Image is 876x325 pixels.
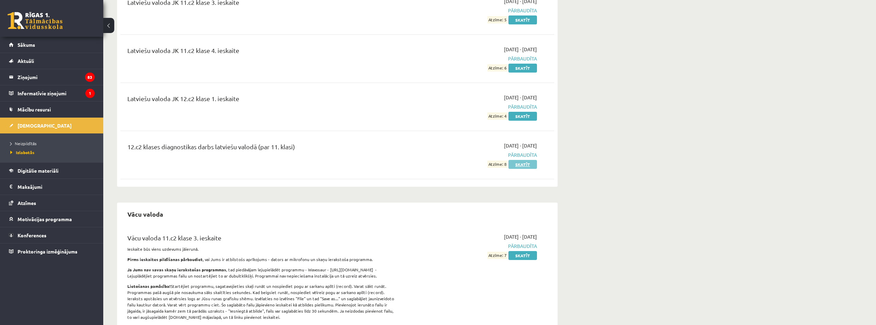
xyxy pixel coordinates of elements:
span: Pārbaudīta [407,103,537,110]
span: Proktoringa izmēģinājums [18,248,77,254]
a: Skatīt [508,64,537,73]
span: Digitālie materiāli [18,167,59,174]
span: Pārbaudīta [407,151,537,159]
span: [DATE] - [DATE] [504,233,537,240]
span: [DATE] - [DATE] [504,94,537,101]
span: Mācību resursi [18,106,51,112]
strong: Ja Jums nav savas skaņu ierakstošas programmas [127,267,226,272]
a: Skatīt [508,251,537,260]
span: [DATE] - [DATE] [504,142,537,149]
h2: Vācu valoda [120,206,170,222]
span: Atzīme: 6 [487,64,507,72]
a: Skatīt [508,160,537,169]
a: [DEMOGRAPHIC_DATA] [9,118,95,133]
p: , vai Jums ir atbilstošs aprīkojums - dators ar mikrofonu un skaņu ierakstoša programma. [127,256,397,262]
p: , tad piedāvājam lejupielādēt programmu - Wavosaur - [URL][DOMAIN_NAME] - Lejuplādējiet programma... [127,267,397,279]
span: Atzīmes [18,200,36,206]
span: Izlabotās [10,150,34,155]
a: Izlabotās [10,149,96,155]
legend: Informatīvie ziņojumi [18,85,95,101]
p: Startējiet programmu, sagatavojieties skaļi runāt un nospiediet pogu ar sarkanu aplīti (record). ... [127,283,397,320]
span: [DATE] - [DATE] [504,46,537,53]
p: Ieskaite būs viens uzdevums jāierunā. [127,246,397,252]
a: Mācību resursi [9,101,95,117]
span: Sākums [18,42,35,48]
span: Atzīme: 8 [487,161,507,168]
a: Sākums [9,37,95,53]
span: Pārbaudīta [407,7,537,14]
div: Vācu valoda 11.c2 klase 3. ieskaite [127,233,397,246]
a: Skatīt [508,112,537,121]
a: Proktoringa izmēģinājums [9,243,95,259]
a: Maksājumi [9,179,95,195]
span: Konferences [18,232,46,238]
span: [DEMOGRAPHIC_DATA] [18,122,72,129]
a: Digitālie materiāli [9,163,95,178]
i: 1 [85,89,95,98]
div: 12.c2 klases diagnostikas darbs latviešu valodā (par 11. klasi) [127,142,397,155]
a: Neizpildītās [10,140,96,147]
a: Atzīmes [9,195,95,211]
a: Rīgas 1. Tālmācības vidusskola [8,12,63,29]
legend: Ziņojumi [18,69,95,85]
div: Latviešu valoda JK 11.c2 klase 4. ieskaite [127,46,397,58]
span: Neizpildītās [10,141,36,146]
i: 83 [85,73,95,82]
a: Ziņojumi83 [9,69,95,85]
a: Informatīvie ziņojumi1 [9,85,95,101]
div: Latviešu valoda JK 12.c2 klase 1. ieskaite [127,94,397,107]
strong: Pirms ieskaites pildīšanas pārbaudiet [127,257,203,262]
span: Aktuāli [18,58,34,64]
span: Atzīme: 4 [487,112,507,120]
a: Motivācijas programma [9,211,95,227]
span: Pārbaudīta [407,242,537,250]
span: Atzīme: 5 [487,16,507,23]
strong: Lietošanas pamācība! [127,283,171,289]
span: Motivācijas programma [18,216,72,222]
a: Aktuāli [9,53,95,69]
legend: Maksājumi [18,179,95,195]
span: Pārbaudīta [407,55,537,62]
a: Konferences [9,227,95,243]
a: Skatīt [508,15,537,24]
span: Atzīme: 7 [487,252,507,259]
